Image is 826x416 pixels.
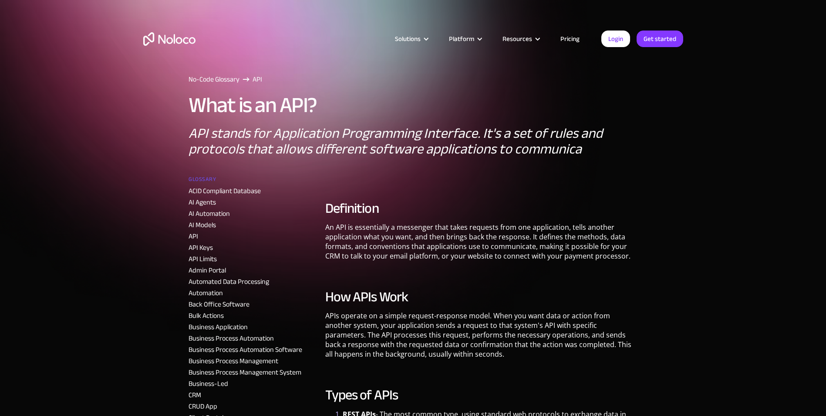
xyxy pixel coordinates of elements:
div: Platform [449,33,474,44]
div: Solutions [384,33,438,44]
h1: What is an API? [189,93,317,117]
a: Get started [637,31,683,47]
div: Resources [502,33,532,44]
a: home [143,32,196,46]
a: Pricing [550,33,590,44]
a: Back Office Software [189,298,249,311]
a: Business-Led [189,377,228,390]
a: CRM [189,389,201,402]
p: APIs operate on a simple request-response model. When you want data or action from another system... [325,311,637,365]
div: Platform [438,33,492,44]
a: API Keys [189,241,213,254]
a: Bulk Actions [189,309,224,322]
p: An API is essentially a messenger that takes requests from one application, tells another applica... [325,222,637,267]
a: API [189,230,198,243]
a: Automation [189,286,223,300]
a: Login [601,31,630,47]
a: AI Agents [189,196,216,209]
h2: Types of APIs [325,386,637,404]
a: AI Models [189,218,216,232]
div: Resources [492,33,550,44]
a: AI Automation [189,207,230,220]
div: Solutions [395,33,421,44]
a: CRUD App [189,400,217,413]
a: Admin Portal [189,264,226,277]
a: API Limits [189,252,217,266]
a: Business Process Management [189,355,278,368]
a: Glossary [189,173,318,186]
a: Business Application [189,321,248,334]
h2: Definition [325,200,637,217]
a: Business Process Management System [189,366,301,379]
p: API stands for Application Programming Interface. It's a set of rules and protocols that allows d... [189,126,637,157]
a: Business Process Automation [189,332,274,345]
a: Business Process Automation Software [189,343,302,356]
a: ACID Compliant Database [189,184,261,198]
a: Automated Data Processing [189,275,269,288]
h2: How APIs Work [325,288,637,306]
h2: Glossary [189,173,216,186]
